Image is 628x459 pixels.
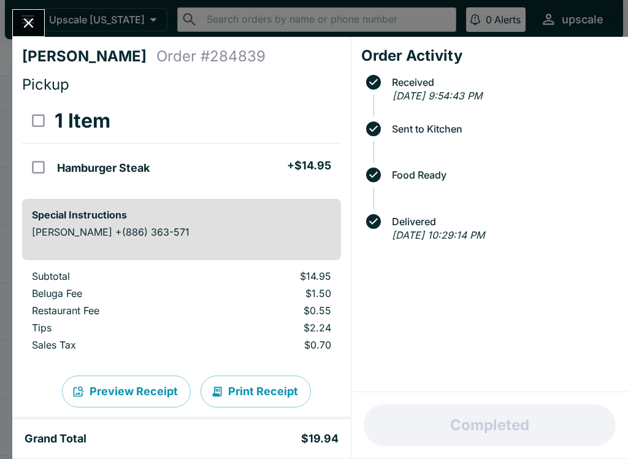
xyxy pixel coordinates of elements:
[214,322,331,334] p: $2.24
[22,99,341,189] table: orders table
[57,161,150,175] h5: Hamburger Steak
[32,226,331,238] p: [PERSON_NAME] +(886) 363-571
[392,229,484,241] em: [DATE] 10:29:14 PM
[214,287,331,299] p: $1.50
[32,322,194,334] p: Tips
[301,431,339,446] h5: $19.94
[156,47,266,66] h4: Order # 284839
[32,339,194,351] p: Sales Tax
[32,287,194,299] p: Beluga Fee
[22,47,156,66] h4: [PERSON_NAME]
[214,270,331,282] p: $14.95
[32,270,194,282] p: Subtotal
[55,109,110,133] h3: 1 Item
[386,216,618,227] span: Delivered
[22,270,341,356] table: orders table
[32,209,331,221] h6: Special Instructions
[214,304,331,317] p: $0.55
[13,10,44,36] button: Close
[201,376,311,407] button: Print Receipt
[386,169,618,180] span: Food Ready
[392,90,482,102] em: [DATE] 9:54:43 PM
[361,47,618,65] h4: Order Activity
[32,304,194,317] p: Restaurant Fee
[214,339,331,351] p: $0.70
[287,158,331,173] h5: + $14.95
[22,75,69,93] span: Pickup
[386,123,618,134] span: Sent to Kitchen
[62,376,191,407] button: Preview Receipt
[25,431,86,446] h5: Grand Total
[386,77,618,88] span: Received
